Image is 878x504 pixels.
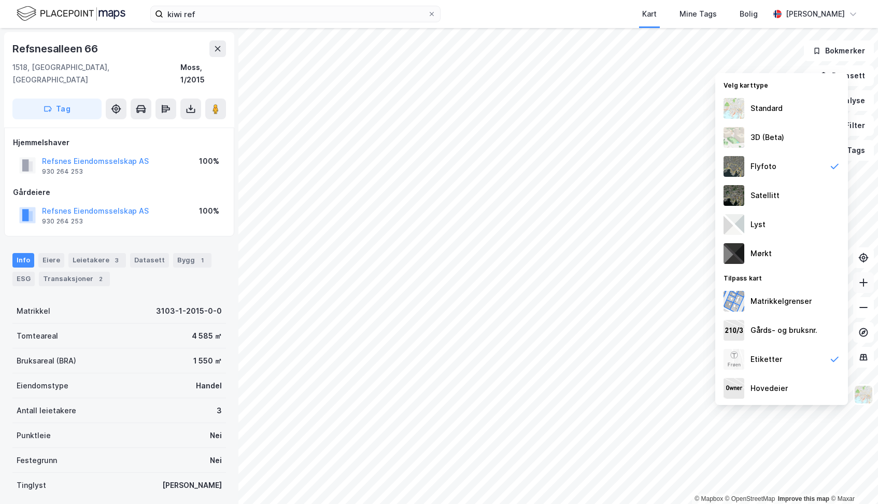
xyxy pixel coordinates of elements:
[750,102,783,115] div: Standard
[715,268,848,287] div: Tilpass kart
[750,218,766,231] div: Lyst
[724,98,744,119] img: Z
[750,295,812,307] div: Matrikkelgrenser
[740,8,758,20] div: Bolig
[39,272,110,286] div: Transaksjoner
[17,330,58,342] div: Tomteareal
[199,155,219,167] div: 100%
[17,454,57,467] div: Festegrunn
[17,479,46,492] div: Tinglyst
[68,253,126,268] div: Leietakere
[750,160,776,173] div: Flyfoto
[826,454,878,504] iframe: Chat Widget
[750,382,788,395] div: Hovedeier
[199,205,219,217] div: 100%
[750,247,772,260] div: Mørkt
[12,40,100,57] div: Refsnesalleen 66
[724,185,744,206] img: 9k=
[724,156,744,177] img: Z
[811,65,874,86] button: Datasett
[750,131,784,144] div: 3D (Beta)
[193,355,222,367] div: 1 550 ㎡
[192,330,222,342] div: 4 585 ㎡
[12,61,180,86] div: 1518, [GEOGRAPHIC_DATA], [GEOGRAPHIC_DATA]
[95,274,106,284] div: 2
[724,127,744,148] img: Z
[173,253,211,268] div: Bygg
[197,255,207,265] div: 1
[17,5,125,23] img: logo.f888ab2527a4732fd821a326f86c7f29.svg
[217,404,222,417] div: 3
[17,355,76,367] div: Bruksareal (BRA)
[130,253,169,268] div: Datasett
[724,214,744,235] img: luj3wr1y2y3+OchiMxRmMxRlscgabnMEmZ7DJGWxyBpucwSZnsMkZbHIGm5zBJmewyRlscgabnMEmZ7DJGWxyBpucwSZnsMkZ...
[38,253,64,268] div: Eiere
[17,305,50,317] div: Matrikkel
[42,167,83,176] div: 930 264 253
[679,8,717,20] div: Mine Tags
[750,189,780,202] div: Satellitt
[804,40,874,61] button: Bokmerker
[210,429,222,442] div: Nei
[162,479,222,492] div: [PERSON_NAME]
[750,353,782,366] div: Etiketter
[13,136,225,149] div: Hjemmelshaver
[17,404,76,417] div: Antall leietakere
[824,115,874,136] button: Filter
[17,380,68,392] div: Eiendomstype
[724,320,744,341] img: cadastreKeys.547ab17ec502f5a4ef2b.jpeg
[111,255,122,265] div: 3
[42,217,83,226] div: 930 264 253
[724,243,744,264] img: nCdM7BzjoCAAAAAElFTkSuQmCC
[724,349,744,370] img: Z
[826,454,878,504] div: Kontrollprogram for chat
[17,429,51,442] div: Punktleie
[715,75,848,94] div: Velg karttype
[642,8,657,20] div: Kart
[12,99,102,119] button: Tag
[724,291,744,312] img: cadastreBorders.cfe08de4b5ddd52a10de.jpeg
[786,8,845,20] div: [PERSON_NAME]
[695,495,723,502] a: Mapbox
[210,454,222,467] div: Nei
[12,253,34,268] div: Info
[724,378,744,399] img: majorOwner.b5e170eddb5c04bfeeff.jpeg
[826,140,874,161] button: Tags
[163,6,428,22] input: Søk på adresse, matrikkel, gårdeiere, leietakere eller personer
[180,61,226,86] div: Moss, 1/2015
[13,186,225,199] div: Gårdeiere
[12,272,35,286] div: ESG
[778,495,829,502] a: Improve this map
[854,385,873,404] img: Z
[725,495,775,502] a: OpenStreetMap
[156,305,222,317] div: 3103-1-2015-0-0
[196,380,222,392] div: Handel
[750,324,817,337] div: Gårds- og bruksnr.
